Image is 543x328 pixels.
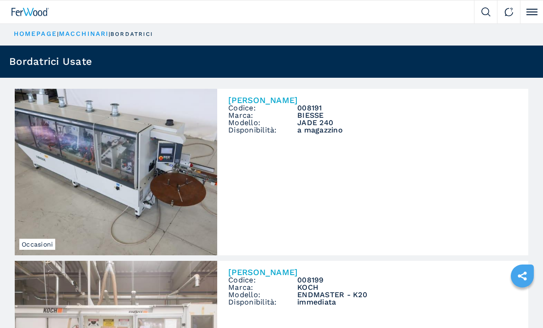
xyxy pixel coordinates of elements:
[297,291,517,299] h3: ENDMASTER - K20
[297,284,517,291] h3: KOCH
[297,127,517,134] span: a magazzino
[228,268,517,276] h2: [PERSON_NAME]
[12,8,49,16] img: Ferwood
[228,96,517,104] h2: [PERSON_NAME]
[481,7,491,17] img: Search
[297,276,517,284] h3: 008199
[110,30,153,38] p: bordatrici
[19,239,55,250] span: Occasioni
[228,127,297,134] span: Disponibilità:
[15,89,217,255] img: Bordatrice Singola BIESSE JADE 240
[14,30,57,37] a: HOMEPAGE
[228,112,297,119] span: Marca:
[297,112,517,119] h3: BIESSE
[520,0,543,23] button: Click to toggle menu
[228,291,297,299] span: Modello:
[504,7,514,17] img: Contact us
[228,104,297,112] span: Codice:
[228,276,297,284] span: Codice:
[297,299,517,306] span: immediata
[57,31,59,37] span: |
[15,89,528,255] a: Bordatrice Singola BIESSE JADE 240Occasioni[PERSON_NAME]Codice:008191Marca:BIESSEModello:JADE 240...
[228,119,297,127] span: Modello:
[228,284,297,291] span: Marca:
[109,31,110,37] span: |
[511,265,534,288] a: sharethis
[228,299,297,306] span: Disponibilità:
[9,57,92,67] h1: Bordatrici Usate
[59,30,109,37] a: macchinari
[297,104,517,112] h3: 008191
[297,119,517,127] h3: JADE 240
